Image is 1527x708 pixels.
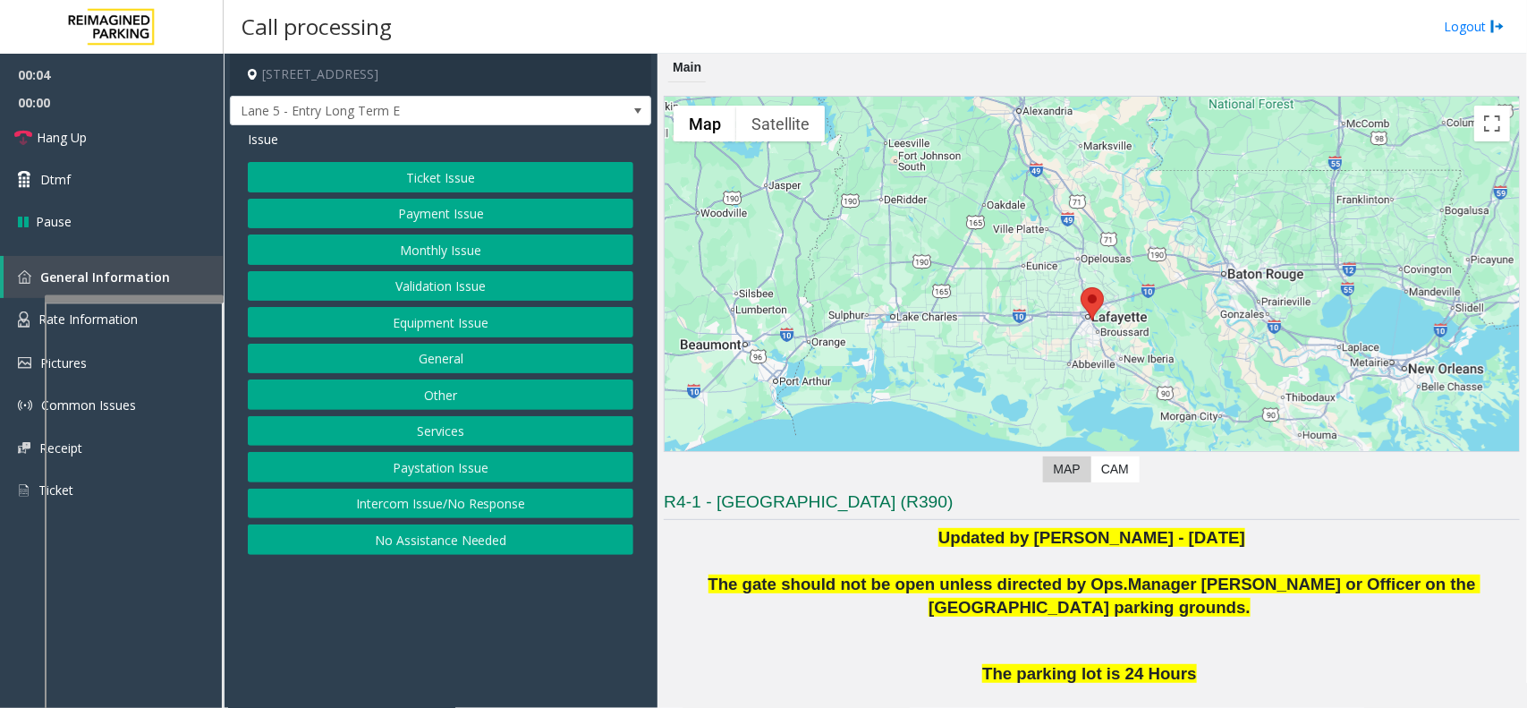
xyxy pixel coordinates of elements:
button: No Assistance Needed [248,525,633,555]
span: Lane 5 - Entry Long Term E [231,97,566,125]
span: Ticket [38,482,73,499]
a: General Information [4,256,224,298]
button: General [248,344,633,374]
span: Manager [PERSON_NAME] or Officer on the [GEOGRAPHIC_DATA] parking grounds. [929,575,1480,617]
h3: R4-1 - [GEOGRAPHIC_DATA] (R390) [664,490,1520,520]
span: Pictures [40,354,87,371]
span: Receipt [39,439,82,456]
span: Issue [248,130,278,149]
button: Services [248,416,633,447]
img: 'icon' [18,442,30,454]
span: The gate should not be open unless directed by Ops. [708,575,1129,593]
button: Monthly Issue [248,235,633,265]
h4: [STREET_ADDRESS] [230,54,651,96]
label: CAM [1090,456,1140,482]
span: Rate Information [38,311,138,328]
div: 200 Terminal Drive, Lafayette, LA [1081,287,1104,320]
button: Toggle fullscreen view [1474,106,1510,141]
button: Ticket Issue [248,162,633,192]
span: The parking lot is 24 Hours [982,664,1196,683]
span: Common Issues [41,397,136,414]
h3: Call processing [233,4,401,48]
button: Other [248,380,633,410]
img: 'icon' [18,270,31,284]
img: logout [1490,17,1505,36]
button: Show satellite imagery [736,106,825,141]
img: 'icon' [18,398,32,413]
span: General Information [40,269,170,286]
button: Paystation Issue [248,452,633,482]
span: Updated by [PERSON_NAME] - [DATE] [938,528,1245,547]
button: Show street map [674,106,736,141]
img: 'icon' [18,311,30,328]
button: Validation Issue [248,271,633,302]
label: Map [1043,456,1091,482]
img: 'icon' [18,482,30,499]
a: Logout [1444,17,1505,36]
button: Equipment Issue [248,307,633,337]
button: Intercom Issue/No Response [248,489,633,519]
span: Pause [36,212,72,231]
span: Hang Up [37,128,87,147]
button: Payment Issue [248,199,633,229]
img: 'icon' [18,357,31,369]
span: Dtmf [40,170,71,189]
div: Main [668,54,706,82]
